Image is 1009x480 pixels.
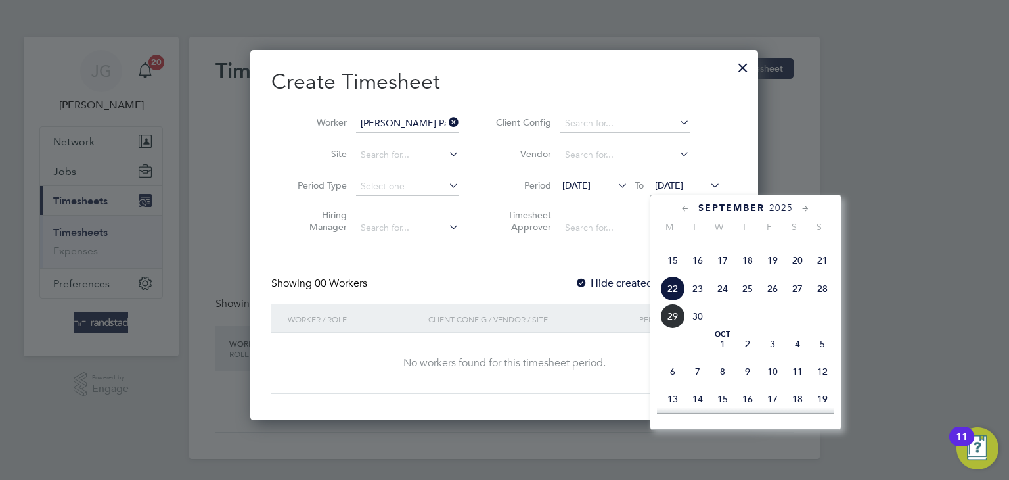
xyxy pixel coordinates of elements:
[288,209,347,233] label: Hiring Manager
[735,276,760,301] span: 25
[732,221,757,233] span: T
[492,148,551,160] label: Vendor
[492,209,551,233] label: Timesheet Approver
[685,304,710,329] span: 30
[660,359,685,384] span: 6
[810,331,835,356] span: 5
[785,331,810,356] span: 4
[710,331,735,338] span: Oct
[356,114,459,133] input: Search for...
[735,248,760,273] span: 18
[562,180,591,191] span: [DATE]
[760,276,785,301] span: 26
[685,248,710,273] span: 16
[288,116,347,128] label: Worker
[710,331,735,356] span: 1
[810,387,835,412] span: 19
[785,248,810,273] span: 20
[685,359,710,384] span: 7
[735,359,760,384] span: 9
[760,331,785,356] span: 3
[284,304,425,334] div: Worker / Role
[660,304,685,329] span: 29
[356,219,459,237] input: Search for...
[682,221,707,233] span: T
[757,221,782,233] span: F
[810,276,835,301] span: 28
[685,387,710,412] span: 14
[710,387,735,412] span: 15
[315,277,367,290] span: 00 Workers
[660,276,685,301] span: 22
[284,356,724,370] div: No workers found for this timesheet period.
[782,221,807,233] span: S
[560,114,690,133] input: Search for...
[560,146,690,164] input: Search for...
[575,277,708,290] label: Hide created timesheets
[425,304,636,334] div: Client Config / Vendor / Site
[710,276,735,301] span: 24
[760,359,785,384] span: 10
[710,359,735,384] span: 8
[631,177,648,194] span: To
[735,387,760,412] span: 16
[660,387,685,412] span: 13
[492,116,551,128] label: Client Config
[710,248,735,273] span: 17
[807,221,832,233] span: S
[356,178,459,196] input: Select one
[560,219,690,237] input: Search for...
[492,180,551,191] label: Period
[769,203,793,214] span: 2025
[956,427,998,469] button: Open Resource Center, 11 new notifications
[271,277,370,291] div: Showing
[271,68,737,96] h2: Create Timesheet
[810,359,835,384] span: 12
[785,359,810,384] span: 11
[288,148,347,160] label: Site
[288,180,347,191] label: Period Type
[760,248,785,273] span: 19
[785,387,810,412] span: 18
[698,203,765,214] span: September
[760,387,785,412] span: 17
[660,248,685,273] span: 15
[735,331,760,356] span: 2
[636,304,724,334] div: Period
[707,221,732,233] span: W
[810,248,835,273] span: 21
[356,146,459,164] input: Search for...
[655,180,683,191] span: [DATE]
[956,437,968,454] div: 11
[785,276,810,301] span: 27
[657,221,682,233] span: M
[685,276,710,301] span: 23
